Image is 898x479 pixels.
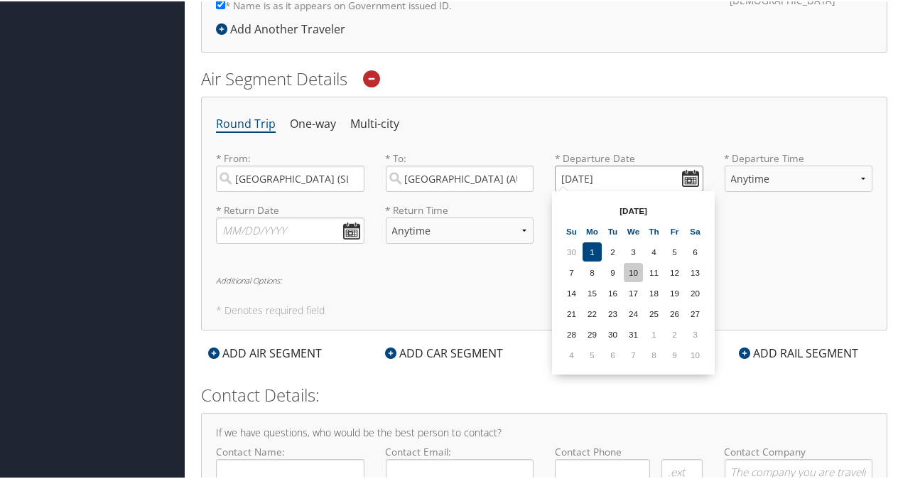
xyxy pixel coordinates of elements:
td: 4 [644,241,664,260]
td: 6 [686,241,705,260]
label: Contact Phone [555,443,703,458]
td: 10 [624,262,643,281]
td: 11 [644,262,664,281]
label: * To: [386,150,534,190]
div: ADD AIR SEGMENT [201,343,329,360]
td: 15 [583,282,602,301]
td: 24 [624,303,643,322]
td: 28 [562,323,581,343]
td: 6 [603,344,622,363]
td: 30 [603,323,622,343]
label: * Return Date [216,202,364,216]
th: Tu [603,220,622,239]
th: Su [562,220,581,239]
label: * Return Time [386,202,534,216]
td: 26 [665,303,684,322]
td: 2 [603,241,622,260]
td: 9 [665,344,684,363]
td: 16 [603,282,622,301]
th: Th [644,220,664,239]
td: 10 [686,344,705,363]
td: 8 [644,344,664,363]
th: [DATE] [583,200,684,219]
td: 19 [665,282,684,301]
h6: Additional Options: [216,275,872,283]
th: Fr [665,220,684,239]
h2: Contact Details: [201,382,887,406]
td: 14 [562,282,581,301]
td: 1 [644,323,664,343]
td: 3 [624,241,643,260]
td: 2 [665,323,684,343]
td: 4 [562,344,581,363]
td: 25 [644,303,664,322]
div: ADD CAR SEGMENT [378,343,510,360]
td: 5 [583,344,602,363]
div: Add Another Traveler [216,19,352,36]
td: 31 [624,323,643,343]
div: ADD RAIL SEGMENT [732,343,865,360]
td: 8 [583,262,602,281]
td: 7 [624,344,643,363]
select: * Departure Time [725,164,873,190]
td: 9 [603,262,622,281]
h5: * Denotes required field [216,304,872,314]
td: 27 [686,303,705,322]
td: 1 [583,241,602,260]
td: 20 [686,282,705,301]
input: City or Airport Code [216,164,364,190]
label: * Departure Date [555,150,703,164]
td: 29 [583,323,602,343]
td: 12 [665,262,684,281]
label: * From: [216,150,364,190]
h4: If we have questions, who would be the best person to contact? [216,426,872,436]
label: * Departure Time [725,150,873,202]
th: Mo [583,220,602,239]
td: 22 [583,303,602,322]
td: 18 [644,282,664,301]
td: 7 [562,262,581,281]
td: 23 [603,303,622,322]
td: 30 [562,241,581,260]
td: 5 [665,241,684,260]
th: We [624,220,643,239]
td: 13 [686,262,705,281]
h2: Air Segment Details [201,65,887,90]
th: Sa [686,220,705,239]
td: 21 [562,303,581,322]
li: Multi-city [350,110,399,136]
input: MM/DD/YYYY [555,164,703,190]
input: MM/DD/YYYY [216,216,364,242]
td: 3 [686,323,705,343]
li: Round Trip [216,110,276,136]
li: One-way [290,110,336,136]
td: 17 [624,282,643,301]
input: City or Airport Code [386,164,534,190]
